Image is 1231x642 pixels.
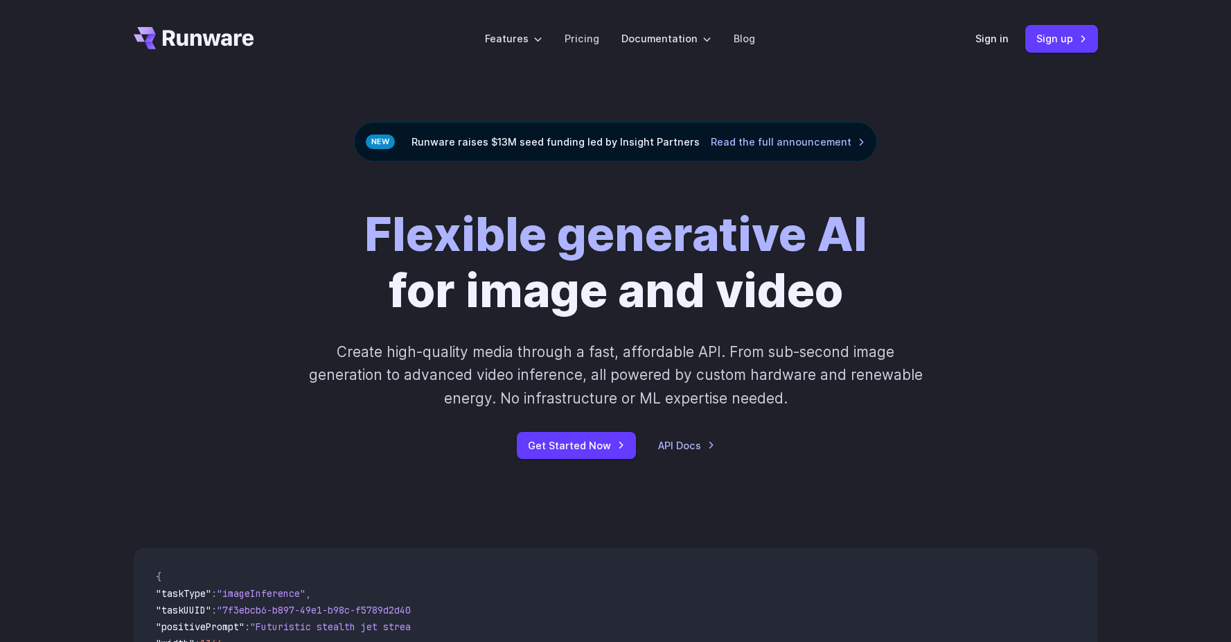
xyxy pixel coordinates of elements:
span: "Futuristic stealth jet streaking through a neon-lit cityscape with glowing purple exhaust" [250,621,754,633]
span: , [305,587,311,600]
span: "imageInference" [217,587,305,600]
strong: Flexible generative AI [364,206,867,262]
span: : [211,587,217,600]
span: "taskUUID" [156,604,211,616]
span: "7f3ebcb6-b897-49e1-b98c-f5789d2d40d7" [217,604,427,616]
span: : [211,604,217,616]
span: "taskType" [156,587,211,600]
a: Get Started Now [517,432,636,459]
a: Pricing [565,31,599,46]
a: Sign in [975,31,1009,46]
a: Sign up [1025,25,1098,52]
a: Read the full announcement [711,134,865,150]
label: Documentation [621,31,711,46]
span: { [156,571,161,583]
a: Blog [734,31,755,46]
span: : [245,621,250,633]
h1: for image and video [364,206,867,318]
span: "positivePrompt" [156,621,245,633]
a: Go to / [134,27,254,49]
a: API Docs [658,437,715,453]
p: Create high-quality media through a fast, affordable API. From sub-second image generation to adv... [307,340,924,410]
label: Features [485,31,542,46]
div: Runware raises $13M seed funding led by Insight Partners [354,122,877,162]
